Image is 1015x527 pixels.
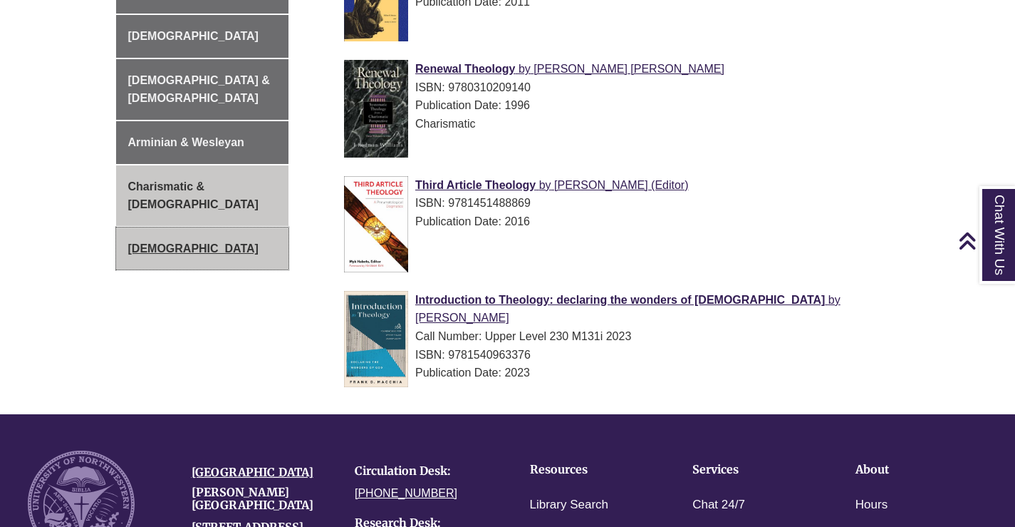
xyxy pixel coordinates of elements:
[344,213,902,231] div: Publication Date: 2016
[692,495,745,516] a: Chat 24/7
[415,179,536,191] span: Third Article Theology
[530,464,649,476] h4: Resources
[519,63,531,75] span: by
[828,294,840,306] span: by
[116,165,289,226] a: Charismatic & [DEMOGRAPHIC_DATA]
[116,59,289,120] a: [DEMOGRAPHIC_DATA] & [DEMOGRAPHIC_DATA]
[855,495,888,516] a: Hours
[415,63,515,75] span: Renewal Theology
[344,194,902,213] div: ISBN: 9781451488869
[355,465,497,478] h4: Circulation Desk:
[415,294,840,324] a: Introduction to Theology: declaring the wonders of [DEMOGRAPHIC_DATA] by [PERSON_NAME]
[192,465,313,479] a: [GEOGRAPHIC_DATA]
[692,464,811,476] h4: Services
[344,96,902,115] div: Publication Date: 1996
[116,121,289,164] a: Arminian & Wesleyan
[533,63,724,75] span: [PERSON_NAME] [PERSON_NAME]
[415,63,724,75] a: Renewal Theology by [PERSON_NAME] [PERSON_NAME]
[415,294,825,306] span: Introduction to Theology: declaring the wonders of [DEMOGRAPHIC_DATA]
[192,486,334,511] h4: [PERSON_NAME][GEOGRAPHIC_DATA]
[958,231,1011,250] a: Back to Top
[344,346,902,364] div: ISBN: 9781540963376
[344,115,902,133] div: Charismatic
[530,495,609,516] a: Library Search
[855,464,974,476] h4: About
[344,327,902,346] div: Call Number: Upper Level 230 M131i 2023
[344,364,902,382] div: Publication Date: 2023
[116,227,289,270] a: [DEMOGRAPHIC_DATA]
[344,78,902,97] div: ISBN: 9780310209140
[116,15,289,58] a: [DEMOGRAPHIC_DATA]
[355,487,457,499] a: [PHONE_NUMBER]
[415,312,509,324] span: [PERSON_NAME]
[415,179,689,191] a: Third Article Theology by [PERSON_NAME] (Editor)
[554,179,688,191] span: [PERSON_NAME] (Editor)
[539,179,551,191] span: by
